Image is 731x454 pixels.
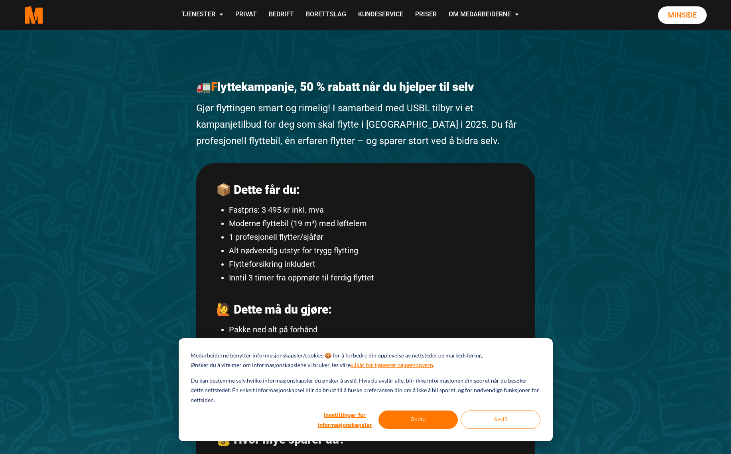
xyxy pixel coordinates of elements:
[216,302,515,317] h2: 🙋 Dette må du gjøre:
[352,1,409,29] a: Kundeservice
[263,1,300,29] a: Bedrift
[229,257,515,271] li: Flytteforsikring inkludert
[461,411,540,429] button: Avslå
[196,100,535,149] p: Gjør flyttingen smart og rimelig! I samarbeid med USBL tilbyr vi et kampanjetilbud for deg som sk...
[229,336,515,350] li: Ha egne flyttekasser og emballasje
[175,1,229,29] a: Tjenester
[314,411,376,429] button: Innstillinger for informasjonskapsler
[196,80,535,94] h1: 🚛 lyttekampanje, 50 % rabatt når du hjelper til selv
[229,217,515,230] li: Moderne flyttebil (19 m³) med løftelem
[658,6,707,24] a: Minside
[229,203,515,217] li: Fastpris: 3 495 kr inkl. mva
[229,323,515,336] li: Pakke ned alt på forhånd
[229,1,263,29] a: Privat
[216,183,515,197] h2: 📦 Dette får du:
[229,271,515,284] li: Inntil 3 timer fra oppmøte til ferdig flyttet
[179,338,553,441] div: Cookie banner
[211,80,217,94] span: F
[351,360,433,370] a: vilkår for tjenester og personvern
[409,1,443,29] a: Priser
[191,360,434,370] p: Ønsker du å vite mer om informasjonskapslene vi bruker, les våre .
[229,230,515,244] li: 1 profesjonell flytter/sjåfør
[378,411,458,429] button: Godta
[229,244,515,257] li: Alt nødvendig utstyr for trygg flytting
[191,351,483,361] p: Medarbeiderne benytter informasjonskapsler/cookies 🍪 for å forbedre din opplevelse av nettstedet ...
[191,376,540,405] p: Du kan bestemme selv hvilke informasjonskapsler du ønsker å avslå. Hvis du avslår alle, blir ikke...
[443,1,525,29] a: Om Medarbeiderne
[300,1,352,29] a: Borettslag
